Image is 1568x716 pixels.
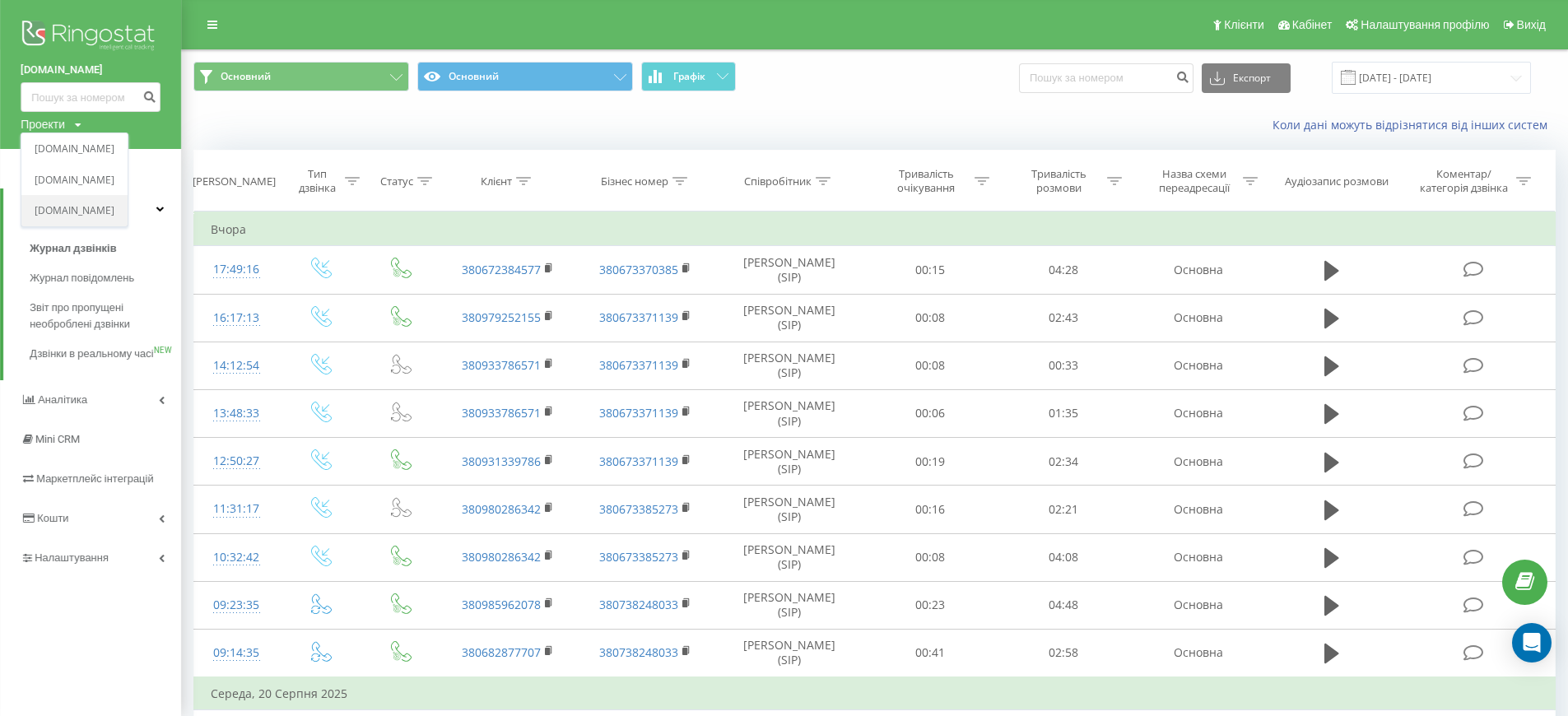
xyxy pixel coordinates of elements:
div: 13:48:33 [211,398,263,430]
span: Дзвінки в реальному часі [30,346,153,362]
span: Основний [221,70,271,83]
div: [PERSON_NAME] [193,174,276,188]
td: Основна [1129,438,1268,486]
button: Основний [417,62,633,91]
td: [PERSON_NAME] (SIP) [714,533,863,581]
a: 380931339786 [462,453,541,469]
td: 02:58 [997,629,1129,677]
td: [PERSON_NAME] (SIP) [714,246,863,294]
div: Коментар/категорія дзвінка [1416,167,1512,195]
td: 01:35 [997,389,1129,437]
td: 02:21 [997,486,1129,533]
div: 10:32:42 [211,542,263,574]
div: Тривалість розмови [1015,167,1103,195]
a: 380980286342 [462,501,541,517]
div: 11:31:17 [211,493,263,525]
div: Клієнт [481,174,512,188]
td: 00:08 [863,294,996,342]
a: 380673385273 [599,549,678,565]
a: Звіт про пропущені необроблені дзвінки [30,293,181,339]
span: Журнал дзвінків [30,240,117,257]
a: 380673385273 [599,501,678,517]
td: Основна [1129,389,1268,437]
a: Коли дані можуть відрізнятися вiд інших систем [1273,117,1556,133]
div: Проекти [21,116,65,133]
a: 380672384577 [462,262,541,277]
a: [DOMAIN_NAME] [35,142,114,156]
td: [PERSON_NAME] (SIP) [714,438,863,486]
td: 04:28 [997,246,1129,294]
div: Аудіозапис розмови [1285,174,1389,188]
button: Основний [193,62,409,91]
input: Пошук за номером [1019,63,1193,93]
span: Mini CRM [35,433,80,445]
td: Основна [1129,533,1268,581]
a: [DOMAIN_NAME] [35,174,114,187]
td: Середа, 20 Серпня 2025 [194,677,1556,710]
td: Основна [1129,486,1268,533]
button: Графік [641,62,736,91]
a: 380933786571 [462,405,541,421]
div: 16:17:13 [211,302,263,334]
td: Основна [1129,342,1268,389]
div: Статус [380,174,413,188]
button: Експорт [1202,63,1291,93]
div: 09:14:35 [211,637,263,669]
a: Центр звернень [3,188,181,228]
td: 00:23 [863,581,996,629]
td: 00:08 [863,533,996,581]
span: Налаштування [35,551,109,564]
a: Журнал дзвінків [30,234,181,263]
td: 00:41 [863,629,996,677]
span: Кабінет [1292,18,1333,31]
span: Аналiтика [38,393,87,406]
td: [PERSON_NAME] (SIP) [714,389,863,437]
a: 380738248033 [599,644,678,660]
td: Вчора [194,213,1556,246]
td: 02:43 [997,294,1129,342]
span: Кошти [37,512,68,524]
a: 380979252155 [462,309,541,325]
div: 17:49:16 [211,253,263,286]
td: Основна [1129,629,1268,677]
a: 380673370385 [599,262,678,277]
td: Основна [1129,246,1268,294]
div: Тривалість очікування [882,167,970,195]
a: 380673371139 [599,357,678,373]
a: 380980286342 [462,549,541,565]
td: 00:16 [863,486,996,533]
a: 380682877707 [462,644,541,660]
div: Open Intercom Messenger [1512,623,1552,663]
div: Співробітник [744,174,812,188]
span: Маркетплейс інтеграцій [36,472,154,485]
span: Клієнти [1224,18,1264,31]
a: 380673371139 [599,453,678,469]
a: 380673371139 [599,309,678,325]
a: 380985962078 [462,597,541,612]
a: 380738248033 [599,597,678,612]
a: Дзвінки в реальному часіNEW [30,339,181,369]
td: 00:08 [863,342,996,389]
a: 380933786571 [462,357,541,373]
td: 04:08 [997,533,1129,581]
td: 00:15 [863,246,996,294]
span: Звіт про пропущені необроблені дзвінки [30,300,173,332]
div: Назва схеми переадресації [1151,167,1239,195]
td: 00:33 [997,342,1129,389]
a: [DOMAIN_NAME] [35,205,114,218]
a: 380673371139 [599,405,678,421]
td: Основна [1129,581,1268,629]
img: Ringostat logo [21,16,161,58]
td: [PERSON_NAME] (SIP) [714,486,863,533]
div: 12:50:27 [211,445,263,477]
a: Журнал повідомлень [30,263,181,293]
div: 14:12:54 [211,350,263,382]
td: [PERSON_NAME] (SIP) [714,629,863,677]
td: 00:19 [863,438,996,486]
td: 04:48 [997,581,1129,629]
span: Журнал повідомлень [30,270,134,286]
div: Бізнес номер [601,174,668,188]
td: [PERSON_NAME] (SIP) [714,294,863,342]
div: Тип дзвінка [294,167,341,195]
input: Пошук за номером [21,82,161,112]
